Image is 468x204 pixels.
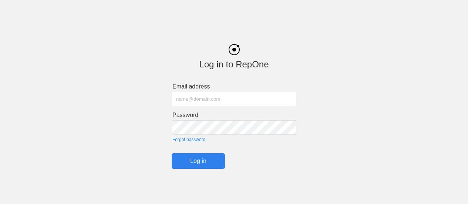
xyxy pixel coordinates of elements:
div: Log in to RepOne [172,59,296,70]
input: name@domain.com [172,92,296,106]
img: black_logo.png [229,44,240,55]
label: Password [172,112,296,118]
input: Log in [172,153,225,169]
label: Email address [172,83,296,90]
a: Forgot password [172,137,296,142]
